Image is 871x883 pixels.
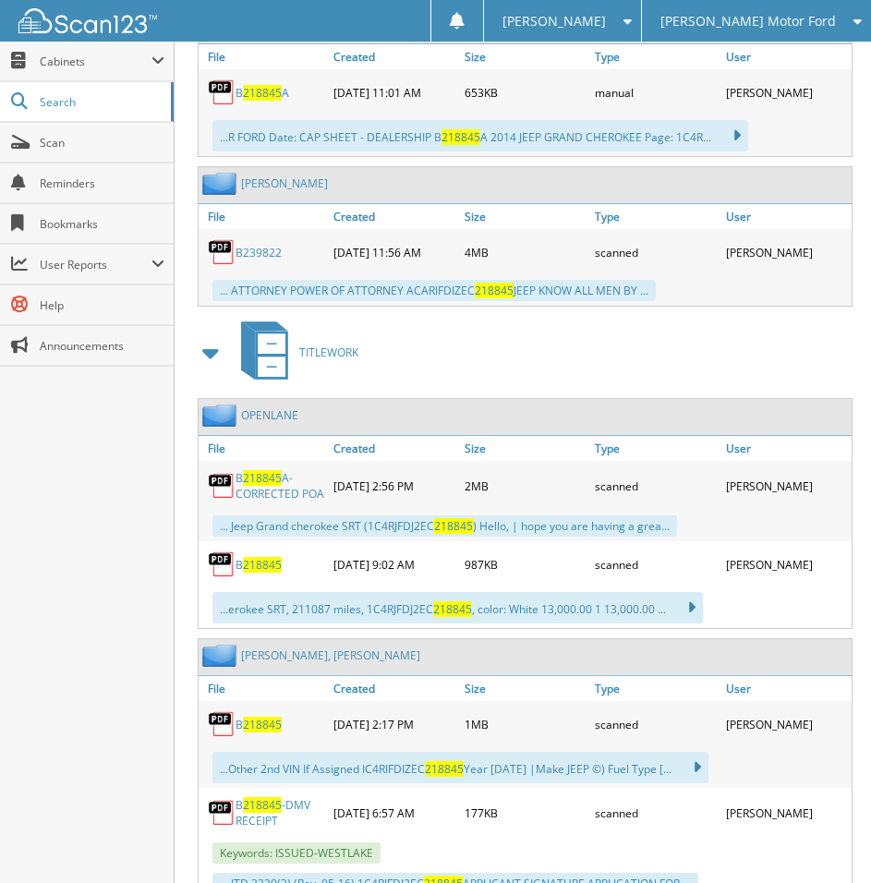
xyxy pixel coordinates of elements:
[202,172,241,195] img: folder2.png
[241,647,420,663] a: [PERSON_NAME], [PERSON_NAME]
[243,797,282,813] span: 218845
[590,546,720,583] div: scanned
[590,44,720,69] a: Type
[241,407,298,423] a: OPENLANE
[208,472,236,500] img: PDF.png
[329,74,459,111] div: [DATE] 11:01 AM
[329,44,459,69] a: Created
[329,436,459,461] a: Created
[721,234,852,271] div: [PERSON_NAME]
[590,74,720,111] div: manual
[460,792,590,833] div: 177KB
[40,297,164,313] span: Help
[241,175,328,191] a: [PERSON_NAME]
[460,676,590,701] a: Size
[243,557,282,573] span: 218845
[40,135,164,151] span: Scan
[460,44,590,69] a: Size
[721,44,852,69] a: User
[425,761,464,777] span: 218845
[199,436,329,461] a: File
[236,557,282,573] a: B218845
[590,792,720,833] div: scanned
[236,245,282,260] a: B239822
[721,74,852,111] div: [PERSON_NAME]
[779,794,871,883] iframe: Chat Widget
[236,797,324,829] a: B218845-DMV RECEIPT
[208,799,236,827] img: PDF.png
[212,752,708,783] div: ...Other 2nd VIN If Assigned IC4RIFDIZEC Year [DATE] |Make JEEP ©) Fuel Type [...
[243,717,282,732] span: 218845
[243,85,282,101] span: 218845
[329,234,459,271] div: [DATE] 11:56 AM
[236,85,289,101] a: B218845A
[199,204,329,229] a: File
[502,16,606,27] span: [PERSON_NAME]
[721,436,852,461] a: User
[212,842,381,864] span: Keywords: ISSUED-WESTLAKE
[329,706,459,743] div: [DATE] 2:17 PM
[434,518,473,534] span: 218845
[721,466,852,506] div: [PERSON_NAME]
[212,280,656,301] div: ... ATTORNEY POWER OF ATTORNEY ACARIFDIZEC JEEP KNOW ALL MEN BY ...
[721,546,852,583] div: [PERSON_NAME]
[199,44,329,69] a: File
[590,466,720,506] div: scanned
[590,676,720,701] a: Type
[40,338,164,354] span: Announcements
[230,316,358,389] a: TITLEWORK
[460,74,590,111] div: 653KB
[460,234,590,271] div: 4MB
[460,204,590,229] a: Size
[199,676,329,701] a: File
[721,706,852,743] div: [PERSON_NAME]
[208,79,236,106] img: PDF.png
[299,345,358,360] span: TITLEWORK
[475,283,514,298] span: 218845
[329,204,459,229] a: Created
[329,792,459,833] div: [DATE] 6:57 AM
[442,129,480,145] span: 218845
[18,8,157,33] img: scan123-logo-white.svg
[460,436,590,461] a: Size
[721,204,852,229] a: User
[460,546,590,583] div: 987KB
[202,644,241,667] img: folder2.png
[329,546,459,583] div: [DATE] 9:02 AM
[202,404,241,427] img: folder2.png
[329,676,459,701] a: Created
[40,54,151,69] span: Cabinets
[660,16,836,27] span: [PERSON_NAME] Motor Ford
[329,466,459,506] div: [DATE] 2:56 PM
[208,238,236,266] img: PDF.png
[40,175,164,191] span: Reminders
[40,94,162,110] span: Search
[212,515,677,537] div: ... Jeep Grand cherokee SRT (1C4RJFDJ2EC ) Hello, | hope you are having a grea...
[590,706,720,743] div: scanned
[40,216,164,232] span: Bookmarks
[590,204,720,229] a: Type
[721,792,852,833] div: [PERSON_NAME]
[721,676,852,701] a: User
[590,234,720,271] div: scanned
[433,601,472,617] span: 218845
[590,436,720,461] a: Type
[460,466,590,506] div: 2MB
[212,120,748,151] div: ...R FORD Date: CAP SHEET - DEALERSHIP B A 2014 JEEP GRAND CHEROKEE Page: 1C4R...
[212,592,703,623] div: ...erokee SRT, 211087 miles, 1C4RJFDJ2EC , color: White 13,000.00 1 13,000.00 ...
[208,710,236,738] img: PDF.png
[40,257,151,272] span: User Reports
[460,706,590,743] div: 1MB
[243,470,282,486] span: 218845
[236,717,282,732] a: B218845
[208,550,236,578] img: PDF.png
[236,470,324,502] a: B218845A-CORRECTED POA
